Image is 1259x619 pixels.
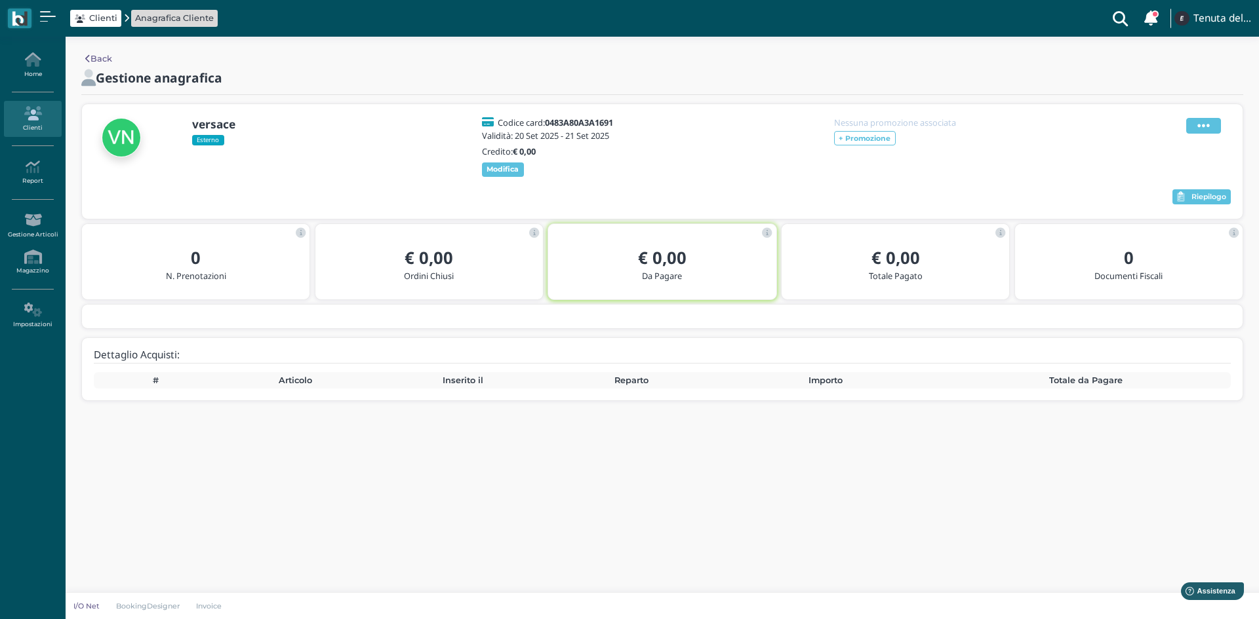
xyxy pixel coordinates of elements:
h5: Totale Pagato [792,271,999,280]
a: Back [85,52,112,65]
img: logo [12,11,27,26]
th: Importo [710,372,940,389]
h5: Documenti Fiscali [1026,271,1232,280]
a: Magazzino [4,244,61,280]
b: € 0,00 [405,246,453,269]
a: ... Tenuta del Barco [1172,3,1251,34]
a: Home [4,47,61,83]
b: + Promozione [839,134,890,143]
b: 0483A80A3A1691 [545,117,613,128]
h5: Ordini Chiusi [326,271,532,280]
h4: Tenuta del Barco [1193,13,1251,24]
img: versace null [102,118,141,157]
span: Riepilogo [1191,193,1226,202]
h5: Da Pagare [559,271,765,280]
b: € 0,00 [513,145,536,157]
a: Impostazioni [4,297,61,333]
span: Esterno [192,135,224,145]
h5: Nessuna promozione associata [834,118,972,127]
a: Gestione Articoli [4,208,61,244]
b: 0 [1124,246,1134,269]
h5: Validità: 20 Set 2025 - 21 Set 2025 [482,131,620,140]
img: ... [1174,11,1189,26]
iframe: Help widget launcher [1166,578,1248,608]
h2: Gestione anagrafica [96,71,222,84]
h5: N. Prenotazioni [92,271,299,280]
h5: Codice card: [498,118,613,127]
a: Report [4,155,61,191]
h5: Credito: [482,147,620,156]
span: Clienti [89,12,117,24]
b: 0 [191,246,201,269]
b: € 0,00 [871,246,920,269]
b: versace [192,117,235,132]
a: Clienti [4,101,61,137]
span: Assistenza [39,10,87,20]
th: Inserito il [373,372,553,389]
h4: Dettaglio Acquisti: [94,350,180,361]
th: Articolo [218,372,373,389]
button: Riepilogo [1172,189,1231,205]
th: Reparto [553,372,710,389]
a: Anagrafica Cliente [135,12,214,24]
b: Modifica [487,164,519,174]
b: € 0,00 [638,246,687,269]
th: Totale da Pagare [940,372,1231,389]
a: Clienti [75,12,117,24]
th: # [94,372,218,389]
